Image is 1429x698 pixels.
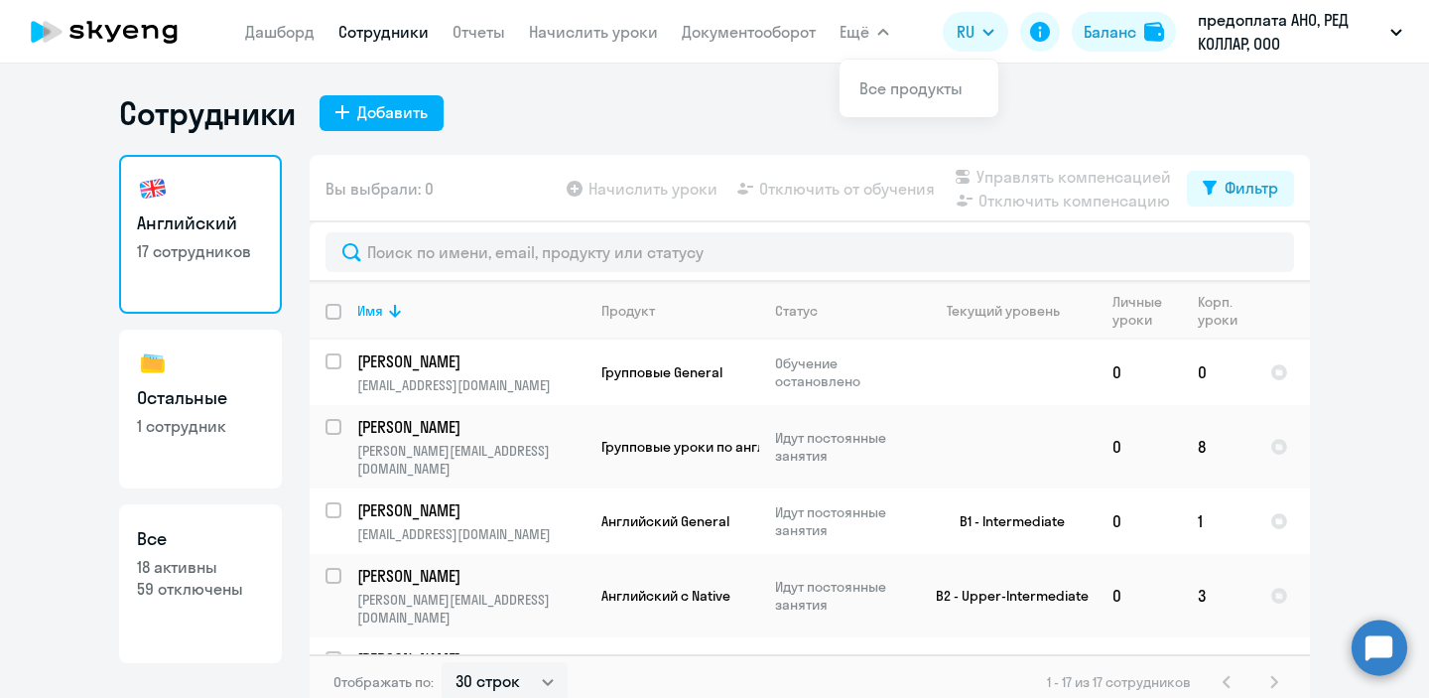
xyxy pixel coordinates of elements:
p: Идут постоянные занятия [775,652,911,688]
td: 0 [1097,405,1182,489]
button: Добавить [320,95,444,131]
button: RU [943,12,1008,52]
p: 1 сотрудник [137,415,264,437]
p: Обучение остановлено [775,354,911,390]
p: [EMAIL_ADDRESS][DOMAIN_NAME] [357,376,585,394]
p: Идут постоянные занятия [775,578,911,614]
a: Начислить уроки [529,22,658,42]
a: Все18 активны59 отключены [119,504,282,663]
span: Ещё [840,20,869,44]
span: Отображать по: [333,673,434,691]
a: Остальные1 сотрудник [119,330,282,489]
p: [PERSON_NAME] [357,416,582,438]
a: [PERSON_NAME] [357,565,585,587]
a: Английский17 сотрудников [119,155,282,314]
td: 0 [1097,489,1182,554]
div: Продукт [601,302,655,320]
td: 0 [1182,340,1254,405]
div: Баланс [1084,20,1136,44]
a: Отчеты [453,22,505,42]
span: Вы выбрали: 0 [325,177,434,201]
p: [EMAIL_ADDRESS][DOMAIN_NAME] [357,525,585,543]
span: Групповые General [601,363,722,381]
img: balance [1144,22,1164,42]
a: Документооборот [682,22,816,42]
a: Сотрудники [338,22,429,42]
span: RU [957,20,974,44]
div: Корп. уроки [1198,293,1240,329]
a: [PERSON_NAME] [357,416,585,438]
div: Статус [775,302,818,320]
h1: Сотрудники [119,93,296,133]
td: 1 [1182,489,1254,554]
p: [PERSON_NAME] [357,350,582,372]
a: [PERSON_NAME] [357,499,585,521]
span: Английский с Native [601,587,730,605]
button: Ещё [840,12,889,52]
p: [PERSON_NAME][EMAIL_ADDRESS][DOMAIN_NAME] [357,442,585,478]
div: Имя [357,302,383,320]
td: 8 [1182,405,1254,489]
span: Английский General [601,512,729,530]
div: Личные уроки [1112,293,1181,329]
a: Дашборд [245,22,315,42]
p: [PERSON_NAME] [357,499,582,521]
div: Личные уроки [1112,293,1168,329]
button: Фильтр [1187,171,1294,207]
div: Текущий уровень [947,302,1060,320]
div: Текущий уровень [928,302,1096,320]
button: предоплата АНО, РЕД КОЛЛАР, ООО [1188,8,1412,56]
div: Продукт [601,302,758,320]
img: others [137,348,169,379]
div: Фильтр [1225,176,1278,200]
span: 1 - 17 из 17 сотрудников [1047,673,1191,691]
td: 0 [1097,340,1182,405]
div: Имя [357,302,585,320]
p: Идут постоянные занятия [775,429,911,465]
a: Все продукты [859,78,963,98]
a: [PERSON_NAME] [357,350,585,372]
button: Балансbalance [1072,12,1176,52]
input: Поиск по имени, email, продукту или статусу [325,232,1294,272]
td: B2 - Upper-Intermediate [912,554,1097,637]
h3: Все [137,526,264,552]
p: [PERSON_NAME] [357,648,582,670]
div: Корп. уроки [1198,293,1253,329]
p: 59 отключены [137,578,264,600]
td: 3 [1182,554,1254,637]
p: [PERSON_NAME][EMAIL_ADDRESS][DOMAIN_NAME] [357,591,585,627]
p: 18 активны [137,556,264,578]
td: 0 [1097,554,1182,637]
span: Групповые уроки по английскому языку для взрослых [601,438,959,456]
p: 17 сотрудников [137,240,264,262]
img: english [137,173,169,205]
a: [PERSON_NAME] [357,648,585,670]
td: B1 - Intermediate [912,489,1097,554]
p: [PERSON_NAME] [357,565,582,587]
p: предоплата АНО, РЕД КОЛЛАР, ООО [1198,8,1382,56]
h3: Остальные [137,385,264,411]
p: Идут постоянные занятия [775,503,911,539]
div: Добавить [357,100,428,124]
h3: Английский [137,210,264,236]
div: Статус [775,302,911,320]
